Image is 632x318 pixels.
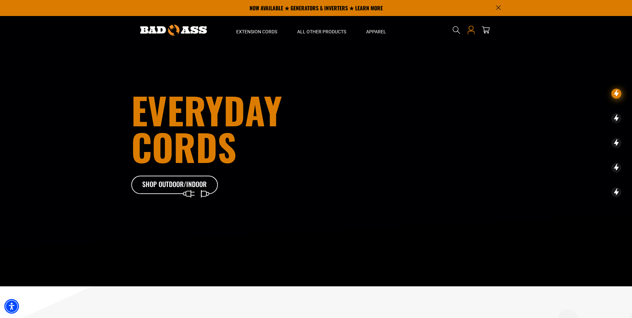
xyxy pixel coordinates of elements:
span: Apparel [366,29,386,35]
summary: All Other Products [287,16,356,44]
span: Extension Cords [236,29,277,35]
a: cart [480,26,491,34]
div: Accessibility Menu [4,299,19,314]
summary: Extension Cords [226,16,287,44]
summary: Search [451,25,462,35]
a: Shop Outdoor/Indoor [131,176,218,194]
summary: Apparel [356,16,396,44]
img: Bad Ass Extension Cords [140,25,207,36]
a: Open this option [466,16,476,44]
span: All Other Products [297,29,346,35]
h1: Everyday cords [131,92,353,165]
